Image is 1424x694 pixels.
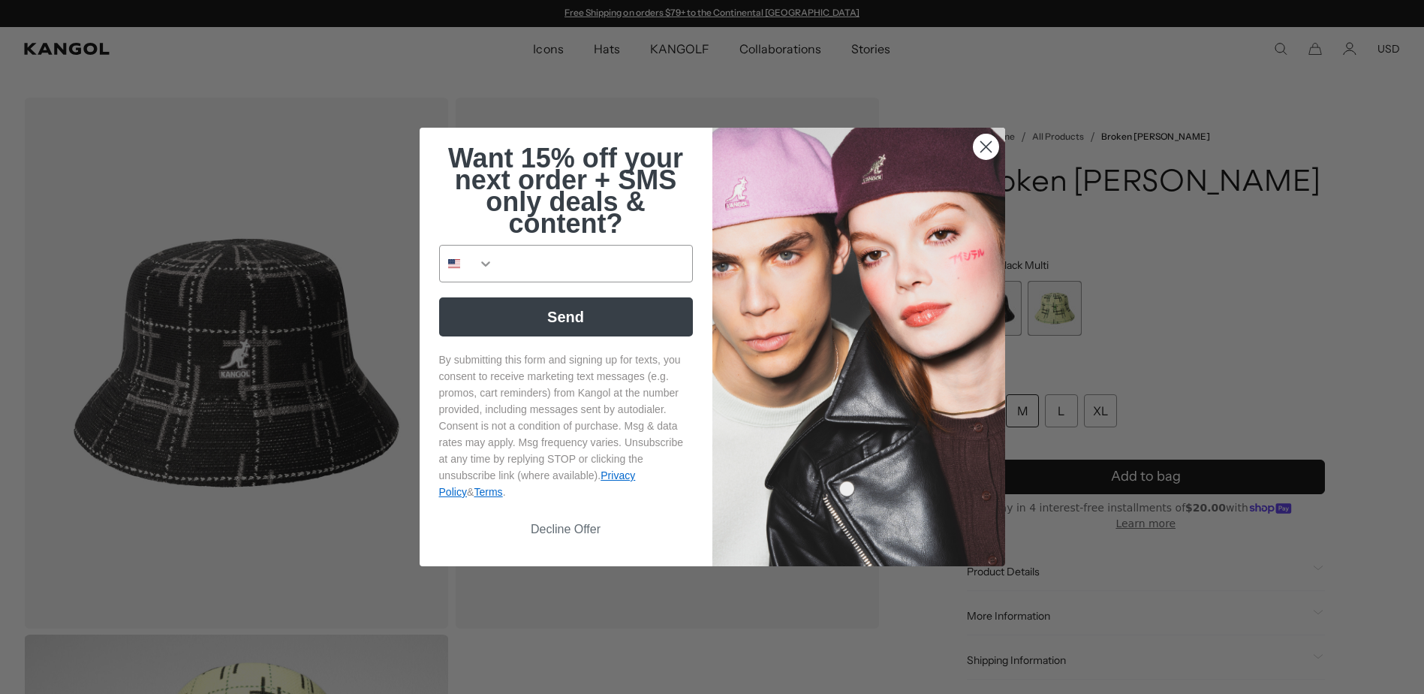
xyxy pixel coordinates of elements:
[440,246,494,282] button: Search Countries
[439,352,693,500] p: By submitting this form and signing up for texts, you consent to receive marketing text messages ...
[474,486,502,498] a: Terms
[973,134,999,160] button: Close dialog
[448,258,460,270] img: United States
[439,515,693,544] button: Decline Offer
[448,143,683,239] span: Want 15% off your next order + SMS only deals & content?
[712,128,1005,566] img: 4fd34567-b031-494e-b820-426212470989.jpeg
[439,297,693,336] button: Send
